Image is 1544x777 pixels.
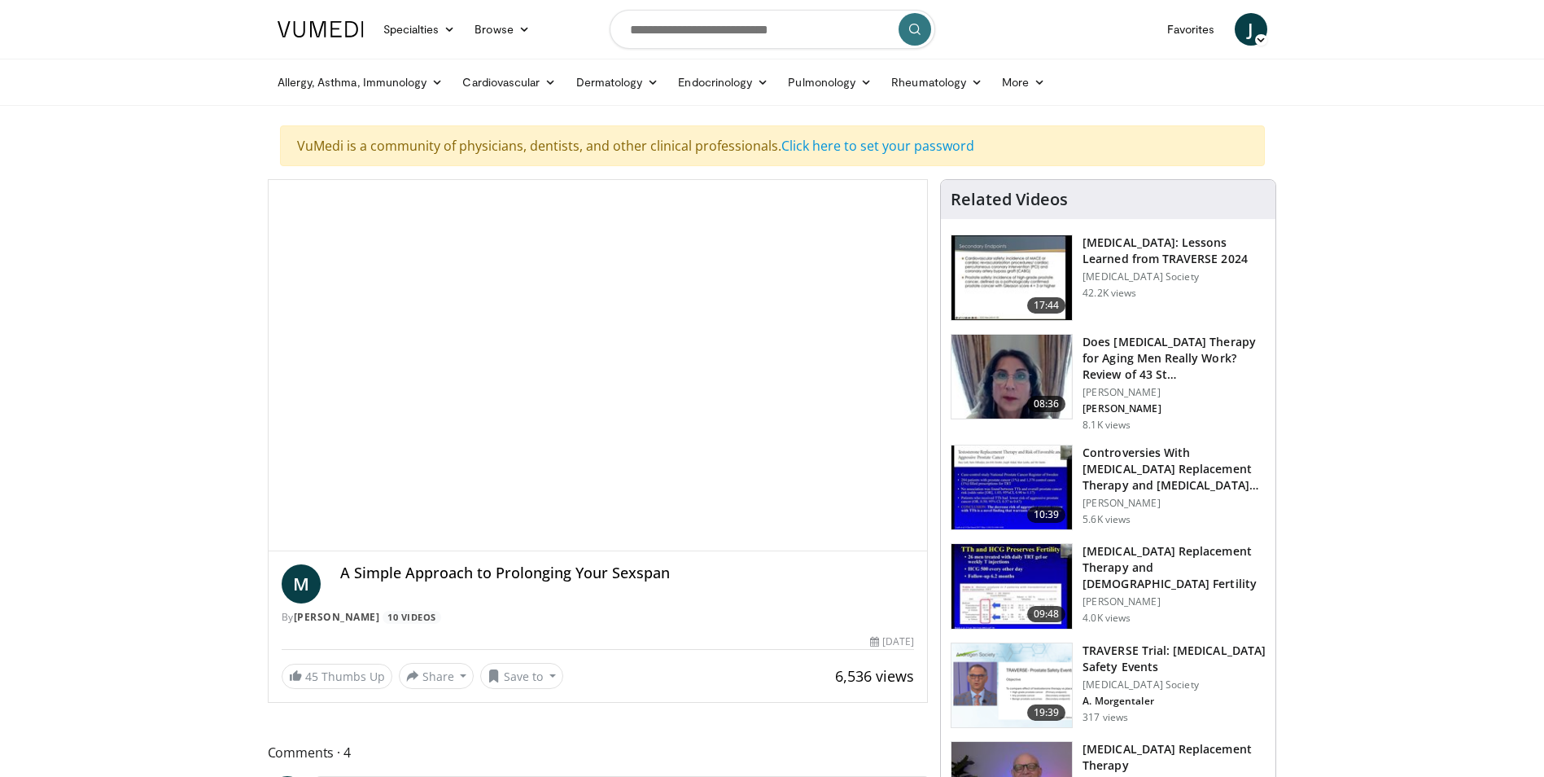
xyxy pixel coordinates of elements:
[1235,13,1267,46] a: J
[951,335,1072,419] img: 4d4bce34-7cbb-4531-8d0c-5308a71d9d6c.150x105_q85_crop-smart_upscale.jpg
[781,137,974,155] a: Click here to set your password
[1083,595,1266,608] p: [PERSON_NAME]
[951,446,1072,530] img: 418933e4-fe1c-4c2e-be56-3ce3ec8efa3b.150x105_q85_crop-smart_upscale.jpg
[453,66,566,99] a: Cardiovascular
[951,235,1072,320] img: 1317c62a-2f0d-4360-bee0-b1bff80fed3c.150x105_q85_crop-smart_upscale.jpg
[1083,445,1266,494] h3: Controversies With [MEDICAL_DATA] Replacement Therapy and [MEDICAL_DATA] Can…
[374,13,466,46] a: Specialties
[1083,287,1136,300] p: 42.2K views
[1083,334,1266,383] h3: Does [MEDICAL_DATA] Therapy for Aging Men Really Work? Review of 43 St…
[1083,513,1131,526] p: 5.6K views
[951,190,1068,209] h4: Related Videos
[951,643,1072,728] img: 9812f22f-d817-4923-ae6c-a42f6b8f1c21.png.150x105_q85_crop-smart_upscale.png
[1083,643,1266,675] h3: TRAVERSE Trial: [MEDICAL_DATA] Safety Events
[282,664,392,689] a: 45 Thumbs Up
[399,663,475,689] button: Share
[951,544,1072,629] img: 58e29ddd-d015-4cd9-bf96-f28e303b730c.150x105_q85_crop-smart_upscale.jpg
[778,66,881,99] a: Pulmonology
[1083,741,1266,774] h3: [MEDICAL_DATA] Replacement Therapy
[278,21,364,37] img: VuMedi Logo
[951,445,1266,531] a: 10:39 Controversies With [MEDICAL_DATA] Replacement Therapy and [MEDICAL_DATA] Can… [PERSON_NAME]...
[480,663,563,689] button: Save to
[566,66,669,99] a: Dermatology
[305,669,318,684] span: 45
[870,634,914,649] div: [DATE]
[465,13,540,46] a: Browse
[1083,695,1266,708] p: A. Morgentaler
[951,334,1266,432] a: 08:36 Does [MEDICAL_DATA] Therapy for Aging Men Really Work? Review of 43 St… [PERSON_NAME] [PERS...
[1157,13,1225,46] a: Favorites
[1083,612,1131,625] p: 4.0K views
[668,66,778,99] a: Endocrinology
[282,564,321,604] a: M
[951,235,1266,321] a: 17:44 [MEDICAL_DATA]: Lessons Learned from TRAVERSE 2024 [MEDICAL_DATA] Society 42.2K views
[1083,402,1266,415] p: [PERSON_NAME]
[1027,705,1066,721] span: 19:39
[280,125,1265,166] div: VuMedi is a community of physicians, dentists, and other clinical professionals.
[1027,507,1066,523] span: 10:39
[294,610,380,624] a: [PERSON_NAME]
[881,66,992,99] a: Rheumatology
[282,610,915,625] div: By
[835,666,914,686] span: 6,536 views
[268,66,453,99] a: Allergy, Asthma, Immunology
[1083,270,1266,283] p: [MEDICAL_DATA] Society
[1083,543,1266,592] h3: [MEDICAL_DATA] Replacement Therapy and [DEMOGRAPHIC_DATA] Fertility
[610,10,935,49] input: Search topics, interventions
[992,66,1055,99] a: More
[1083,678,1266,691] p: [MEDICAL_DATA] Society
[1083,235,1266,267] h3: [MEDICAL_DATA]: Lessons Learned from TRAVERSE 2024
[383,611,442,625] a: 10 Videos
[951,643,1266,729] a: 19:39 TRAVERSE Trial: [MEDICAL_DATA] Safety Events [MEDICAL_DATA] Society A. Morgentaler 317 views
[1083,386,1266,399] p: [PERSON_NAME]
[1083,419,1131,432] p: 8.1K views
[1027,396,1066,412] span: 08:36
[268,742,929,763] span: Comments 4
[340,564,915,582] h4: A Simple Approach to Prolonging Your Sexspan
[1083,711,1128,724] p: 317 views
[1083,497,1266,510] p: [PERSON_NAME]
[951,543,1266,630] a: 09:48 [MEDICAL_DATA] Replacement Therapy and [DEMOGRAPHIC_DATA] Fertility [PERSON_NAME] 4.0K views
[1027,297,1066,314] span: 17:44
[1027,606,1066,622] span: 09:48
[269,180,928,551] video-js: Video Player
